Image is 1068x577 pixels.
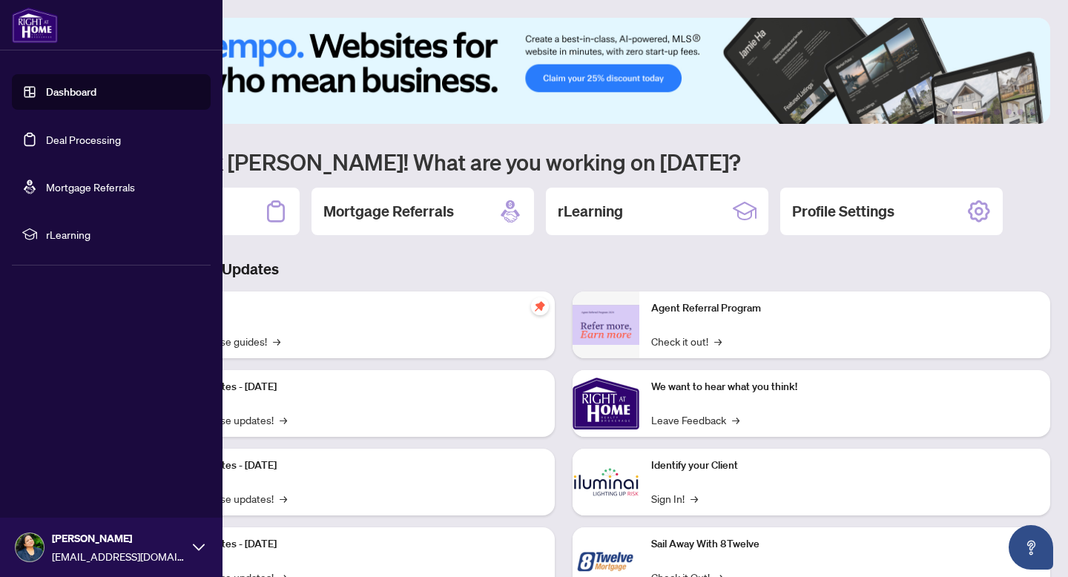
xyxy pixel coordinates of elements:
[651,490,698,507] a: Sign In!→
[792,201,894,222] h2: Profile Settings
[690,490,698,507] span: →
[573,305,639,346] img: Agent Referral Program
[156,458,543,474] p: Platform Updates - [DATE]
[323,201,454,222] h2: Mortgage Referrals
[52,530,185,547] span: [PERSON_NAME]
[77,18,1050,124] img: Slide 0
[156,300,543,317] p: Self-Help
[732,412,739,428] span: →
[12,7,58,43] img: logo
[156,536,543,553] p: Platform Updates - [DATE]
[531,297,549,315] span: pushpin
[46,226,200,243] span: rLearning
[573,449,639,515] img: Identify your Client
[994,109,1000,115] button: 3
[558,201,623,222] h2: rLearning
[651,379,1038,395] p: We want to hear what you think!
[1029,109,1035,115] button: 6
[273,333,280,349] span: →
[46,180,135,194] a: Mortgage Referrals
[651,536,1038,553] p: Sail Away With 8Twelve
[280,490,287,507] span: →
[16,533,44,561] img: Profile Icon
[77,148,1050,176] h1: Welcome back [PERSON_NAME]! What are you working on [DATE]?
[46,85,96,99] a: Dashboard
[952,109,976,115] button: 1
[77,259,1050,280] h3: Brokerage & Industry Updates
[1018,109,1023,115] button: 5
[1009,525,1053,570] button: Open asap
[651,333,722,349] a: Check it out!→
[714,333,722,349] span: →
[156,379,543,395] p: Platform Updates - [DATE]
[651,458,1038,474] p: Identify your Client
[46,133,121,146] a: Deal Processing
[280,412,287,428] span: →
[573,370,639,437] img: We want to hear what you think!
[651,412,739,428] a: Leave Feedback→
[651,300,1038,317] p: Agent Referral Program
[52,548,185,564] span: [EMAIL_ADDRESS][DOMAIN_NAME]
[982,109,988,115] button: 2
[1006,109,1012,115] button: 4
